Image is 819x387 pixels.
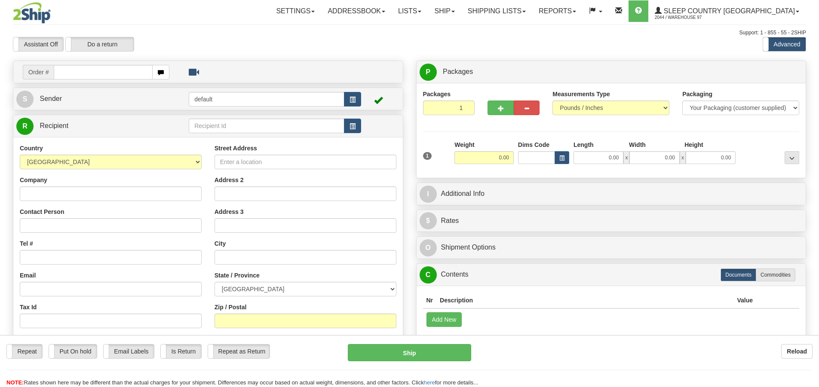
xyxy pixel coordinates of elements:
a: Sleep Country [GEOGRAPHIC_DATA] 2044 / Warehouse 97 [648,0,806,22]
label: Tel # [20,239,33,248]
a: R Recipient [16,117,170,135]
input: Recipient Id [189,119,344,133]
button: Reload [781,344,813,359]
a: Addressbook [321,0,392,22]
span: O [420,239,437,256]
label: Length [574,140,594,149]
label: Advanced [763,37,806,51]
label: Zip / Postal [215,303,247,311]
th: Value [733,293,756,308]
span: P [420,64,437,81]
span: Sender [40,95,62,102]
a: Shipping lists [461,0,532,22]
label: Is Return [161,344,201,358]
a: CContents [420,266,803,283]
span: I [420,186,437,203]
a: Reports [532,0,583,22]
div: Support: 1 - 855 - 55 - 2SHIP [13,29,806,37]
span: 2044 / Warehouse 97 [655,13,719,22]
label: Put On hold [49,344,97,358]
input: Sender Id [189,92,344,107]
span: C [420,266,437,283]
span: Order # [23,65,54,79]
label: Assistant Off [13,37,63,51]
span: x [680,151,686,164]
label: Street Address [215,144,257,152]
label: Residential [20,335,52,343]
img: logo2044.jpg [13,2,51,24]
span: R [16,118,34,135]
span: Packages [443,68,473,75]
label: Address 2 [215,176,244,184]
button: Ship [348,344,471,361]
label: Email Labels [104,344,154,358]
label: Documents [721,268,756,281]
th: Description [436,293,733,308]
a: $Rates [420,212,803,230]
label: City [215,239,226,248]
label: Tax Id [20,303,37,311]
span: 1 [423,152,432,160]
a: here [424,379,435,386]
label: Do a return [66,37,134,51]
label: Company [20,176,47,184]
label: Address 3 [215,207,244,216]
a: Settings [270,0,321,22]
label: Recipient Type [215,335,257,343]
label: Packages [423,90,451,98]
input: Enter a location [215,155,396,169]
a: P Packages [420,63,803,81]
span: $ [420,212,437,229]
span: Recipient [40,122,68,129]
th: Nr [423,293,437,308]
label: Contact Person [20,207,64,216]
a: IAdditional Info [420,185,803,203]
span: S [16,91,34,108]
label: Weight [454,140,474,149]
label: Country [20,144,43,152]
label: Repeat [7,344,42,358]
a: S Sender [16,90,189,108]
label: Measurements Type [552,90,610,98]
label: Height [684,140,703,149]
b: Reload [787,348,807,355]
span: Sleep Country [GEOGRAPHIC_DATA] [662,7,795,15]
label: Width [629,140,646,149]
div: ... [785,151,799,164]
label: Packaging [682,90,712,98]
a: Lists [392,0,428,22]
label: State / Province [215,271,260,280]
a: Ship [428,0,461,22]
label: Save / Update in Address Book [312,335,396,352]
button: Add New [426,312,462,327]
span: NOTE: [6,379,24,386]
label: Dims Code [518,140,549,149]
span: x [623,151,629,164]
a: OShipment Options [420,239,803,256]
label: Email [20,271,36,280]
label: Repeat as Return [208,344,270,358]
label: Commodities [756,268,795,281]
